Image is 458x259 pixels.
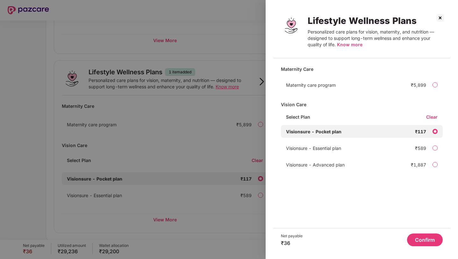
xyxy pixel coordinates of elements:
img: Lifestyle Wellness Plans [281,15,301,36]
div: Select Plan [281,114,315,125]
div: Net payable [281,233,303,239]
span: Visionsure - Advanced plan [286,162,345,167]
div: Vision Care [281,99,443,110]
div: ₹5,899 [411,82,426,88]
button: Confirm [407,233,443,246]
div: Personalized care plans for vision, maternity, and nutrition — designed to support long-term well... [308,29,443,48]
div: Clear [426,114,443,120]
div: Maternity Care [281,63,443,75]
img: svg+xml;base64,PHN2ZyBpZD0iQ3Jvc3MtMzJ4MzIiIHhtbG5zPSJodHRwOi8vd3d3LnczLm9yZy8yMDAwL3N2ZyIgd2lkdG... [435,13,445,23]
div: ₹117 [415,129,426,134]
span: Visionsure - Pocket plan [286,129,341,134]
div: ₹589 [415,145,426,151]
span: Know more [337,42,362,47]
span: Maternity care program [286,82,336,88]
span: Visionsure - Essential plan [286,145,341,151]
div: ₹1,887 [411,162,426,167]
div: ₹36 [281,240,303,246]
div: Lifestyle Wellness Plans [308,15,443,26]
